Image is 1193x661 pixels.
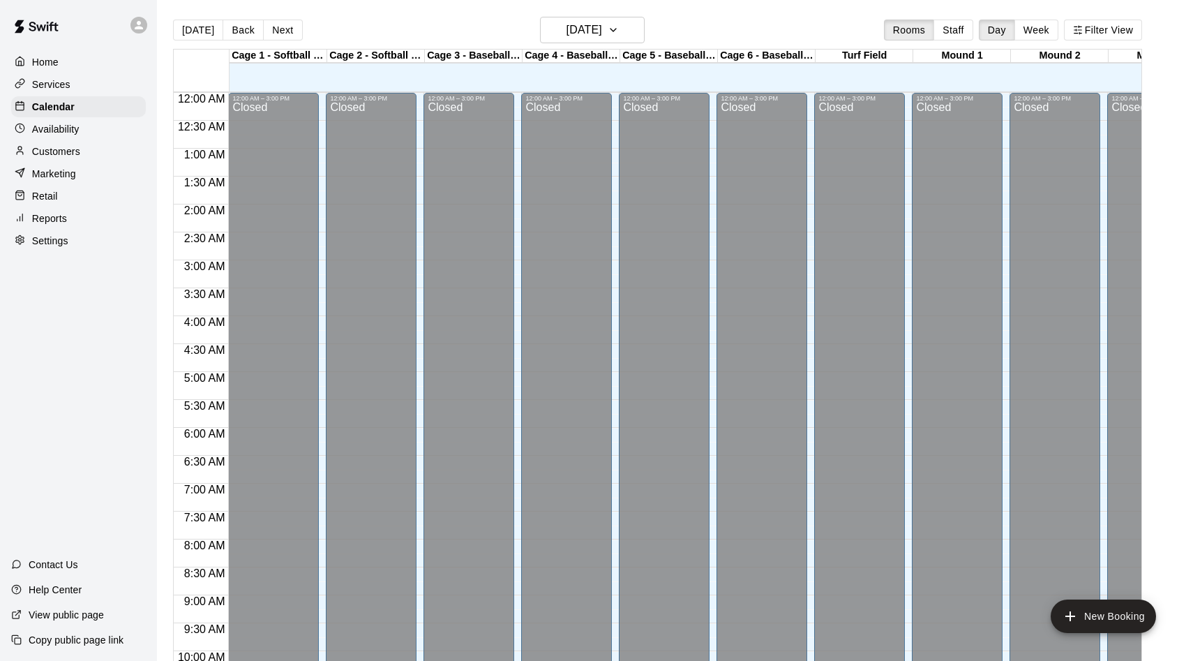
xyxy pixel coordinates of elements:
[916,95,998,102] div: 12:00 AM – 3:00 PM
[181,232,229,244] span: 2:30 AM
[32,100,75,114] p: Calendar
[230,50,327,63] div: Cage 1 - Softball (Hack Attack)
[181,623,229,635] span: 9:30 AM
[32,77,70,91] p: Services
[32,144,80,158] p: Customers
[884,20,934,40] button: Rooms
[718,50,816,63] div: Cage 6 - Baseball (Hack Attack Hand-fed Machine)
[29,608,104,622] p: View public page
[181,456,229,468] span: 6:30 AM
[181,316,229,328] span: 4:00 AM
[32,167,76,181] p: Marketing
[181,567,229,579] span: 8:30 AM
[174,121,229,133] span: 12:30 AM
[425,50,523,63] div: Cage 3 - Baseball (Triple Play)
[11,230,146,251] a: Settings
[174,93,229,105] span: 12:00 AM
[623,95,705,102] div: 12:00 AM – 3:00 PM
[979,20,1015,40] button: Day
[11,186,146,207] a: Retail
[525,95,608,102] div: 12:00 AM – 3:00 PM
[1014,95,1096,102] div: 12:00 AM – 3:00 PM
[32,189,58,203] p: Retail
[327,50,425,63] div: Cage 2 - Softball (Triple Play)
[11,119,146,140] a: Availability
[11,141,146,162] a: Customers
[181,484,229,496] span: 7:00 AM
[32,122,80,136] p: Availability
[11,163,146,184] a: Marketing
[11,96,146,117] a: Calendar
[29,558,78,572] p: Contact Us
[11,208,146,229] a: Reports
[181,540,229,551] span: 8:00 AM
[816,50,913,63] div: Turf Field
[173,20,223,40] button: [DATE]
[523,50,620,63] div: Cage 4 - Baseball (Triple Play)
[181,372,229,384] span: 5:00 AM
[1064,20,1142,40] button: Filter View
[1011,50,1109,63] div: Mound 2
[181,400,229,412] span: 5:30 AM
[29,633,123,647] p: Copy public page link
[540,17,645,43] button: [DATE]
[32,211,67,225] p: Reports
[181,288,229,300] span: 3:30 AM
[181,205,229,216] span: 2:00 AM
[29,583,82,597] p: Help Center
[181,595,229,607] span: 9:00 AM
[32,55,59,69] p: Home
[620,50,718,63] div: Cage 5 - Baseball (HitTrax)
[32,234,68,248] p: Settings
[913,50,1011,63] div: Mound 1
[181,512,229,523] span: 7:30 AM
[232,95,315,102] div: 12:00 AM – 3:00 PM
[223,20,264,40] button: Back
[263,20,302,40] button: Next
[933,20,973,40] button: Staff
[181,260,229,272] span: 3:00 AM
[181,428,229,440] span: 6:00 AM
[1014,20,1058,40] button: Week
[181,344,229,356] span: 4:30 AM
[428,95,510,102] div: 12:00 AM – 3:00 PM
[181,149,229,161] span: 1:00 AM
[11,52,146,73] a: Home
[330,95,412,102] div: 12:00 AM – 3:00 PM
[181,177,229,188] span: 1:30 AM
[11,74,146,95] a: Services
[567,20,602,40] h6: [DATE]
[721,95,803,102] div: 12:00 AM – 3:00 PM
[1051,600,1156,633] button: add
[818,95,901,102] div: 12:00 AM – 3:00 PM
